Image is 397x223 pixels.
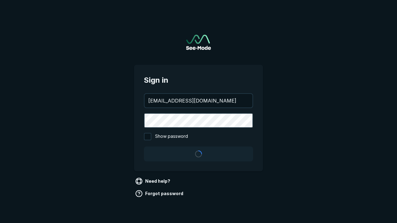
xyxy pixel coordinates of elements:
img: See-Mode Logo [186,35,211,50]
span: Sign in [144,75,253,86]
a: Forgot password [134,189,186,199]
input: your@email.com [145,94,252,107]
a: Go to sign in [186,35,211,50]
a: Need help? [134,176,173,186]
span: Show password [155,133,188,140]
